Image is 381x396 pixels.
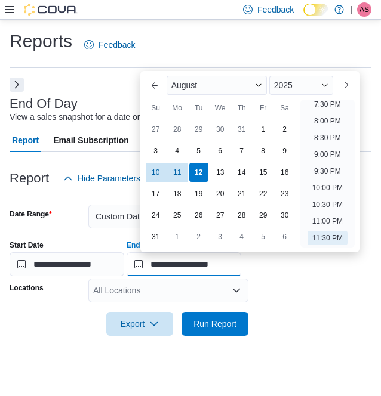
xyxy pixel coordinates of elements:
label: Start Date [10,240,44,250]
h3: Report [10,171,49,185]
button: Export [106,312,173,336]
div: Fr [254,98,273,117]
button: Custom Date [88,205,248,228]
div: day-30 [275,206,294,225]
button: Open list of options [232,286,241,295]
div: day-13 [211,163,230,182]
li: 8:00 PM [309,114,346,128]
div: day-16 [275,163,294,182]
div: day-8 [254,141,273,160]
div: day-25 [168,206,187,225]
span: Run Report [193,318,236,330]
div: day-18 [168,184,187,203]
div: day-9 [275,141,294,160]
div: day-24 [146,206,165,225]
label: End Date [127,240,158,250]
div: day-31 [146,227,165,246]
input: Press the down key to enter a popover containing a calendar. Press the escape key to close the po... [127,252,241,276]
span: AS [360,2,369,17]
div: day-6 [275,227,294,246]
div: day-1 [254,120,273,139]
input: Press the down key to open a popover containing a calendar. [10,252,124,276]
span: 2025 [274,81,293,90]
li: 10:00 PM [308,181,348,195]
button: Previous Month [145,76,164,95]
div: Alyssa Savin [357,2,371,17]
div: day-29 [189,120,208,139]
div: day-2 [189,227,208,246]
button: Next month [336,76,355,95]
div: day-7 [232,141,251,160]
div: day-29 [254,206,273,225]
span: Dark Mode [303,16,304,17]
label: Date Range [10,209,52,219]
div: day-5 [254,227,273,246]
div: day-22 [254,184,273,203]
div: day-19 [189,184,208,203]
span: Feedback [99,39,135,51]
div: day-12 [189,163,208,182]
h3: End Of Day [10,97,78,111]
h1: Reports [10,29,72,53]
div: day-28 [232,206,251,225]
div: day-3 [211,227,230,246]
div: day-23 [275,184,294,203]
div: View a sales snapshot for a date or date range. [10,111,185,123]
div: day-1 [168,227,187,246]
div: day-10 [146,163,165,182]
div: day-31 [232,120,251,139]
li: 9:30 PM [309,164,346,178]
button: Hide Parameters [59,166,145,190]
div: Button. Open the month selector. August is currently selected. [167,76,267,95]
a: Feedback [79,33,140,57]
div: Tu [189,98,208,117]
div: day-5 [189,141,208,160]
div: day-3 [146,141,165,160]
label: Locations [10,283,44,293]
span: Email Subscription [53,128,129,152]
div: day-28 [168,120,187,139]
span: Feedback [257,4,294,16]
div: day-26 [189,206,208,225]
span: Export [113,312,166,336]
div: day-4 [232,227,251,246]
span: Report [12,128,39,152]
div: day-4 [168,141,187,160]
li: 11:00 PM [308,214,348,228]
div: day-30 [211,120,230,139]
span: August [171,81,198,90]
div: day-27 [211,206,230,225]
div: August, 2025 [145,119,296,247]
button: Next [10,78,24,92]
button: Run Report [182,312,248,336]
div: day-20 [211,184,230,203]
span: Hide Parameters [78,172,140,184]
div: day-21 [232,184,251,203]
div: day-17 [146,184,165,203]
li: 9:00 PM [309,147,346,162]
li: 10:30 PM [308,197,348,212]
div: day-11 [168,163,187,182]
p: | [350,2,352,17]
img: Cova [24,4,78,16]
li: 11:30 PM [308,231,348,245]
ul: Time [300,100,355,247]
div: day-2 [275,120,294,139]
div: day-15 [254,163,273,182]
input: Dark Mode [303,4,328,16]
div: Button. Open the year selector. 2025 is currently selected. [269,76,333,95]
div: Sa [275,98,294,117]
div: day-27 [146,120,165,139]
div: We [211,98,230,117]
li: 8:30 PM [309,131,346,145]
div: day-6 [211,141,230,160]
div: Su [146,98,165,117]
li: 7:30 PM [309,97,346,112]
div: Mo [168,98,187,117]
div: day-14 [232,163,251,182]
div: Th [232,98,251,117]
